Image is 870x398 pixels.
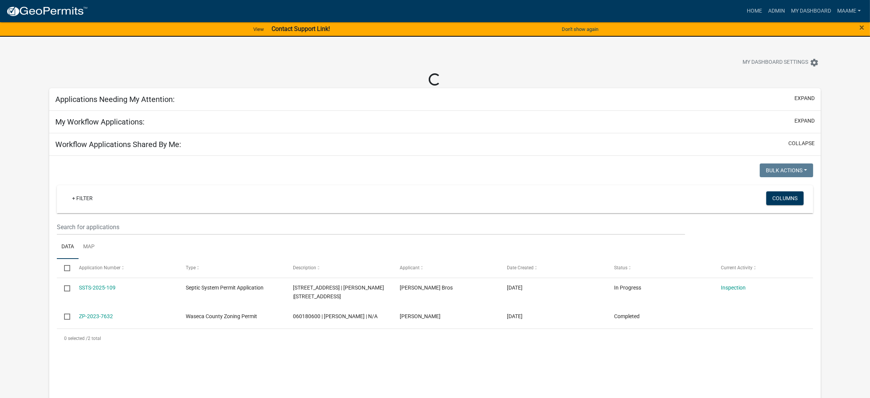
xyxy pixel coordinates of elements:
[55,117,145,126] h5: My Workflow Applications:
[607,259,714,277] datatable-header-cell: Status
[507,285,523,291] span: 09/10/2025
[810,58,819,67] i: settings
[721,265,753,270] span: Current Activity
[286,259,393,277] datatable-header-cell: Description
[859,23,864,32] button: Close
[79,285,116,291] a: SSTS-2025-109
[186,285,264,291] span: Septic System Permit Application
[400,285,453,291] span: James Bros
[614,285,641,291] span: In Progress
[57,235,79,259] a: Data
[788,4,834,18] a: My Dashboard
[55,140,181,149] h5: Workflow Applications Shared By Me:
[57,259,71,277] datatable-header-cell: Select
[293,265,316,270] span: Description
[760,163,813,177] button: Bulk Actions
[186,265,196,270] span: Type
[186,313,257,319] span: Waseca County Zoning Permit
[71,259,179,277] datatable-header-cell: Application Number
[788,139,815,147] button: collapse
[507,313,523,319] span: 09/07/2023
[794,94,815,102] button: expand
[794,117,815,125] button: expand
[57,219,685,235] input: Search for applications
[744,4,765,18] a: Home
[721,285,746,291] a: Inspection
[293,313,378,319] span: 060180600 | LINDSAY R WOLFF | N/A
[765,4,788,18] a: Admin
[79,313,113,319] a: ZP-2023-7632
[737,55,825,70] button: My Dashboard Settingssettings
[559,23,601,36] button: Don't show again
[859,22,864,33] span: ×
[57,329,813,348] div: 2 total
[293,285,384,299] span: 14430 RICE LAKE DR | Steven Nusbaum |14430 RICE LAKE DR
[79,235,99,259] a: Map
[507,265,534,270] span: Date Created
[766,191,804,205] button: Columns
[250,23,267,36] a: View
[400,265,420,270] span: Applicant
[55,95,175,104] h5: Applications Needing My Attention:
[64,336,88,341] span: 0 selected /
[79,265,121,270] span: Application Number
[392,259,500,277] datatable-header-cell: Applicant
[714,259,821,277] datatable-header-cell: Current Activity
[614,313,640,319] span: Completed
[400,313,441,319] span: Blake Kuiken
[614,265,627,270] span: Status
[743,58,808,67] span: My Dashboard Settings
[834,4,864,18] a: Maame
[66,191,99,205] a: + Filter
[179,259,286,277] datatable-header-cell: Type
[272,25,330,32] strong: Contact Support Link!
[500,259,607,277] datatable-header-cell: Date Created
